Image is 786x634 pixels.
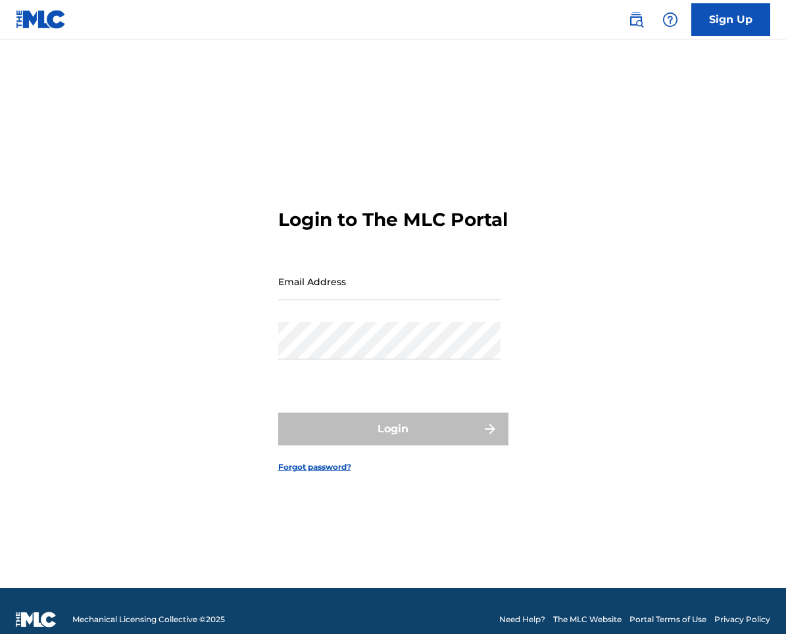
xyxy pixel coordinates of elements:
a: Sign Up [691,3,770,36]
img: MLC Logo [16,10,66,29]
img: help [662,12,678,28]
iframe: Chat Widget [720,571,786,634]
a: Forgot password? [278,461,351,473]
h3: Login to The MLC Portal [278,208,508,231]
span: Mechanical Licensing Collective © 2025 [72,614,225,625]
a: The MLC Website [553,614,622,625]
a: Public Search [623,7,649,33]
a: Need Help? [499,614,545,625]
a: Portal Terms of Use [629,614,706,625]
img: logo [16,612,57,627]
img: search [628,12,644,28]
div: Help [657,7,683,33]
a: Privacy Policy [714,614,770,625]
